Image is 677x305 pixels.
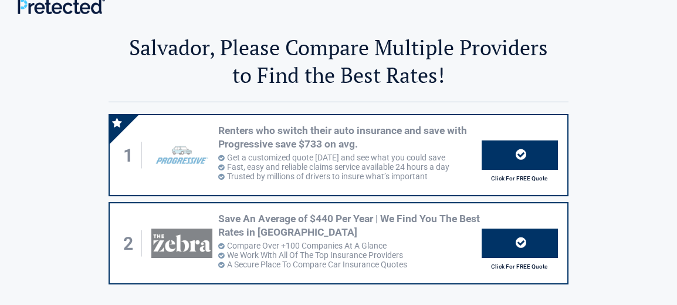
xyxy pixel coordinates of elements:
[121,230,141,257] div: 2
[109,33,568,89] h2: Salvador, Please Compare Multiple Providers to Find the Best Rates!
[218,172,482,181] li: Trusted by millions of drivers to insure what’s important
[151,229,212,258] img: thezebra's logo
[218,124,482,151] h3: Renters who switch their auto insurance and save with Progressive save $733 on avg.
[218,260,482,269] li: A Secure Place To Compare Car Insurance Quotes
[151,140,212,170] img: progressive's logo
[218,153,482,162] li: Get a customized quote [DATE] and see what you could save
[218,212,482,239] h3: Save An Average of $440 Per Year | We Find You The Best Rates in [GEOGRAPHIC_DATA]
[218,241,482,250] li: Compare Over +100 Companies At A Glance
[218,250,482,260] li: We Work With All Of The Top Insurance Providers
[121,142,141,169] div: 1
[482,263,557,270] h2: Click For FREE Quote
[482,175,557,182] h2: Click For FREE Quote
[218,162,482,172] li: Fast, easy and reliable claims service available 24 hours a day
